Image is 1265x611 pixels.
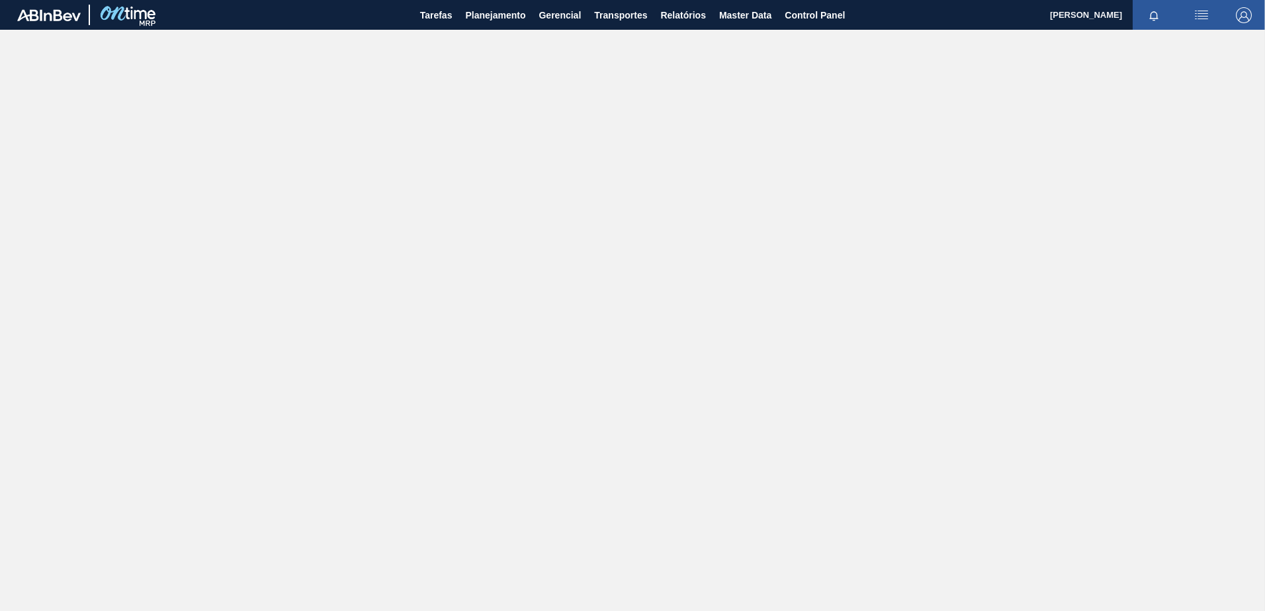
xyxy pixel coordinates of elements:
img: Logout [1236,7,1252,23]
span: Gerencial [539,7,581,23]
span: Planejamento [465,7,525,23]
span: Relatórios [660,7,705,23]
img: TNhmsLtSVTkK8tSr43FrP2fwEKptu5GPRR3wAAAABJRU5ErkJggg== [17,9,81,21]
span: Transportes [594,7,647,23]
span: Control Panel [785,7,845,23]
span: Master Data [719,7,771,23]
button: Notificações [1133,6,1175,24]
span: Tarefas [420,7,453,23]
img: userActions [1194,7,1209,23]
